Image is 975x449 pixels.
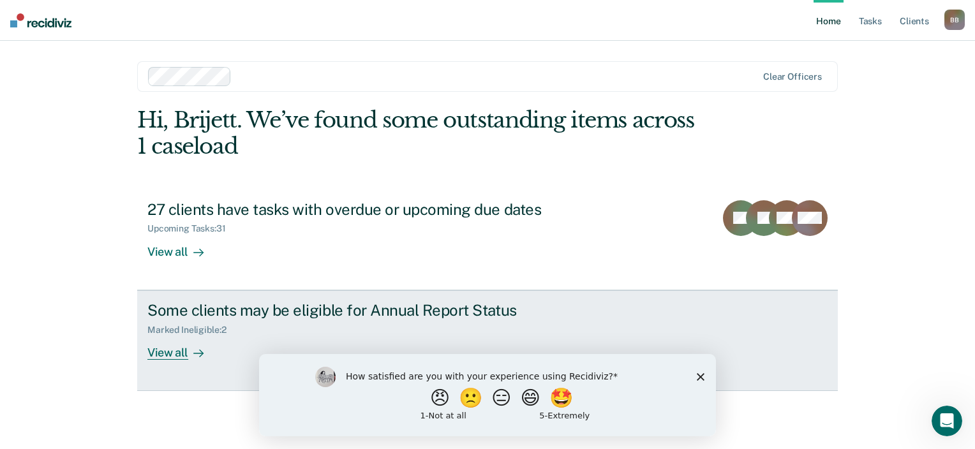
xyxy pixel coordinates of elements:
a: Some clients may be eligible for Annual Report StatusMarked Ineligible:2View all [137,290,838,391]
a: 27 clients have tasks with overdue or upcoming due datesUpcoming Tasks:31View all [137,190,838,290]
div: Hi, Brijett. We’ve found some outstanding items across 1 caseload [137,107,697,159]
div: Marked Ineligible : 2 [147,325,236,335]
div: 27 clients have tasks with overdue or upcoming due dates [147,200,595,219]
iframe: Survey by Kim from Recidiviz [259,354,716,436]
button: BB [944,10,965,30]
div: View all [147,335,219,360]
div: Clear officers [763,71,822,82]
iframe: Intercom live chat [932,406,962,436]
div: Upcoming Tasks : 31 [147,223,236,234]
div: Some clients may be eligible for Annual Report Status [147,301,595,320]
div: View all [147,234,219,259]
img: Recidiviz [10,13,71,27]
div: B B [944,10,965,30]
